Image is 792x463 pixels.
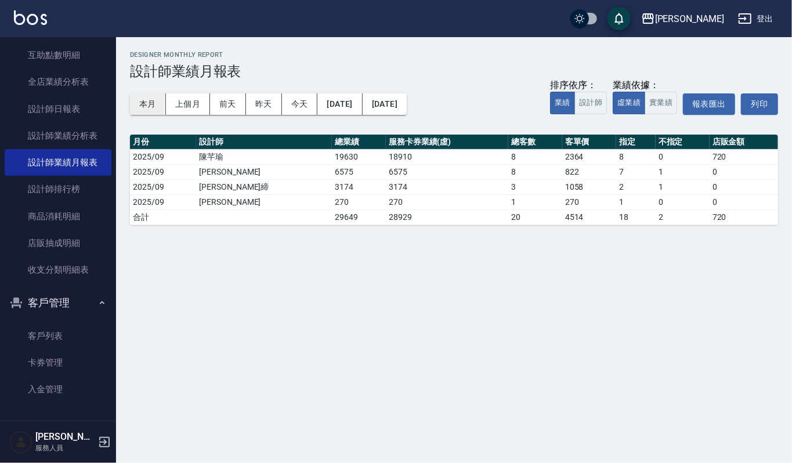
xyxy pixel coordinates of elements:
[5,256,111,283] a: 收支分類明細表
[710,135,778,150] th: 店販金額
[562,179,616,194] td: 1058
[130,135,196,150] th: 月份
[508,194,562,209] td: 1
[5,68,111,95] a: 全店業績分析表
[645,92,677,114] button: 實業績
[656,209,710,225] td: 2
[130,63,778,79] h3: 設計師業績月報表
[196,135,332,150] th: 設計師
[574,92,607,114] button: 設計師
[130,209,196,225] td: 合計
[656,194,710,209] td: 0
[130,135,778,225] table: a dense table
[246,93,282,115] button: 昨天
[130,179,196,194] td: 2025/09
[562,164,616,179] td: 822
[562,209,616,225] td: 4514
[733,8,778,30] button: 登出
[607,7,631,30] button: save
[332,179,386,194] td: 3174
[332,194,386,209] td: 270
[386,179,508,194] td: 3174
[196,149,332,164] td: 陳芊瑜
[616,135,656,150] th: 指定
[130,93,166,115] button: 本月
[130,194,196,209] td: 2025/09
[386,164,508,179] td: 6575
[196,164,332,179] td: [PERSON_NAME]
[210,93,246,115] button: 前天
[5,349,111,376] a: 卡券管理
[613,92,645,114] button: 虛業績
[616,179,656,194] td: 2
[616,194,656,209] td: 1
[130,149,196,164] td: 2025/09
[508,164,562,179] td: 8
[508,209,562,225] td: 20
[562,135,616,150] th: 客單價
[710,179,778,194] td: 0
[683,93,735,115] button: 報表匯出
[35,431,95,443] h5: [PERSON_NAME]
[562,149,616,164] td: 2364
[332,164,386,179] td: 6575
[282,93,318,115] button: 今天
[562,194,616,209] td: 270
[5,96,111,122] a: 設計師日報表
[386,149,508,164] td: 18910
[332,135,386,150] th: 總業績
[386,209,508,225] td: 28929
[710,209,778,225] td: 720
[616,209,656,225] td: 18
[5,323,111,349] a: 客戶列表
[5,376,111,403] a: 入金管理
[5,203,111,230] a: 商品消耗明細
[14,10,47,25] img: Logo
[363,93,407,115] button: [DATE]
[332,149,386,164] td: 19630
[655,12,724,26] div: [PERSON_NAME]
[317,93,362,115] button: [DATE]
[637,7,729,31] button: [PERSON_NAME]
[166,93,210,115] button: 上個月
[508,179,562,194] td: 3
[710,149,778,164] td: 720
[710,164,778,179] td: 0
[35,443,95,453] p: 服務人員
[656,149,710,164] td: 0
[196,194,332,209] td: [PERSON_NAME]
[508,135,562,150] th: 總客數
[5,288,111,318] button: 客戶管理
[5,42,111,68] a: 互助點數明細
[5,230,111,256] a: 店販抽成明細
[741,93,778,115] button: 列印
[710,194,778,209] td: 0
[130,164,196,179] td: 2025/09
[196,179,332,194] td: [PERSON_NAME]締
[386,194,508,209] td: 270
[332,209,386,225] td: 29649
[130,51,778,59] h2: Designer Monthly Report
[656,164,710,179] td: 1
[613,79,677,92] div: 業績依據：
[616,164,656,179] td: 7
[656,135,710,150] th: 不指定
[5,122,111,149] a: 設計師業績分析表
[5,176,111,202] a: 設計師排行榜
[9,431,32,454] img: Person
[5,149,111,176] a: 設計師業績月報表
[550,92,575,114] button: 業績
[550,79,607,92] div: 排序依序：
[386,135,508,150] th: 服務卡券業績(虛)
[616,149,656,164] td: 8
[656,179,710,194] td: 1
[508,149,562,164] td: 8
